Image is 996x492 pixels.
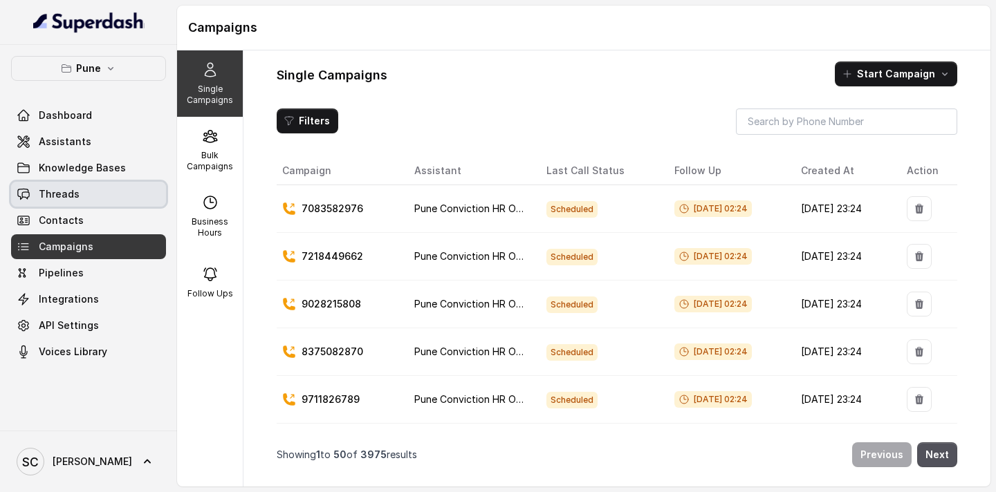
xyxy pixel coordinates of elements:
p: Showing to of results [277,448,417,462]
a: Pipelines [11,261,166,285]
span: Integrations [39,292,99,306]
th: Action [896,157,957,185]
span: [DATE] 02:24 [674,248,752,265]
span: Pune Conviction HR Outbound Assistant [414,202,601,214]
span: Assistants [39,135,91,149]
span: Scheduled [546,296,598,313]
span: 50 [333,448,347,460]
p: Follow Ups [187,288,233,299]
a: [PERSON_NAME] [11,442,166,481]
span: Knowledge Bases [39,161,126,175]
span: [DATE] 02:24 [674,343,752,360]
th: Follow Up [663,157,790,185]
td: [DATE] 23:24 [790,185,896,233]
text: SC [22,455,39,469]
a: Knowledge Bases [11,155,166,180]
td: [DATE] 23:24 [790,281,896,328]
span: Dashboard [39,108,92,122]
button: Pune [11,56,166,81]
th: Campaign [277,157,403,185]
span: [DATE] 02:24 [674,391,752,408]
p: Bulk Campaigns [183,150,237,172]
p: 7218449662 [302,249,363,263]
nav: Pagination [277,434,957,475]
td: [DATE] 23:24 [790,376,896,424]
a: Threads [11,182,166,207]
a: Voices Library [11,339,166,364]
p: 7083582976 [302,202,363,216]
span: Pipelines [39,266,84,280]
p: Business Hours [183,216,237,238]
span: [DATE] 02:24 [674,200,752,217]
span: Pune Conviction HR Outbound Assistant [414,250,601,262]
th: Assistant [403,157,535,185]
span: Pune Conviction HR Outbound Assistant [414,346,601,357]
th: Created At [790,157,896,185]
span: [DATE] 02:24 [674,296,752,312]
p: Pune [76,60,101,77]
span: 1 [316,448,320,460]
p: 8375082870 [302,345,363,359]
input: Search by Phone Number [736,108,957,135]
span: Scheduled [546,201,598,218]
span: Scheduled [546,344,598,361]
button: Filters [277,108,338,133]
span: Campaigns [39,240,93,254]
a: Integrations [11,287,166,312]
td: [DATE] 23:24 [790,233,896,281]
p: Single Campaigns [183,84,237,106]
a: Campaigns [11,234,166,259]
span: 3975 [360,448,387,460]
a: API Settings [11,313,166,338]
td: [DATE] 23:24 [790,328,896,376]
button: Next [917,442,957,467]
span: Contacts [39,214,84,227]
span: Voices Library [39,345,107,359]
p: 9711826789 [302,392,360,406]
span: [PERSON_NAME] [53,455,132,469]
h1: Campaigns [188,17,979,39]
span: Pune Conviction HR Outbound Assistant [414,298,601,310]
span: Threads [39,187,80,201]
p: 9028215808 [302,297,361,311]
a: Dashboard [11,103,166,128]
img: light.svg [33,11,145,33]
span: Pune Conviction HR Outbound Assistant [414,393,601,405]
a: Assistants [11,129,166,154]
td: [DATE] 23:23 [790,424,896,471]
button: Start Campaign [835,61,957,86]
button: Previous [852,442,912,467]
th: Last Call Status [535,157,663,185]
h1: Single Campaigns [277,64,387,86]
span: Scheduled [546,392,598,408]
span: Scheduled [546,249,598,265]
a: Contacts [11,208,166,233]
span: API Settings [39,319,99,332]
